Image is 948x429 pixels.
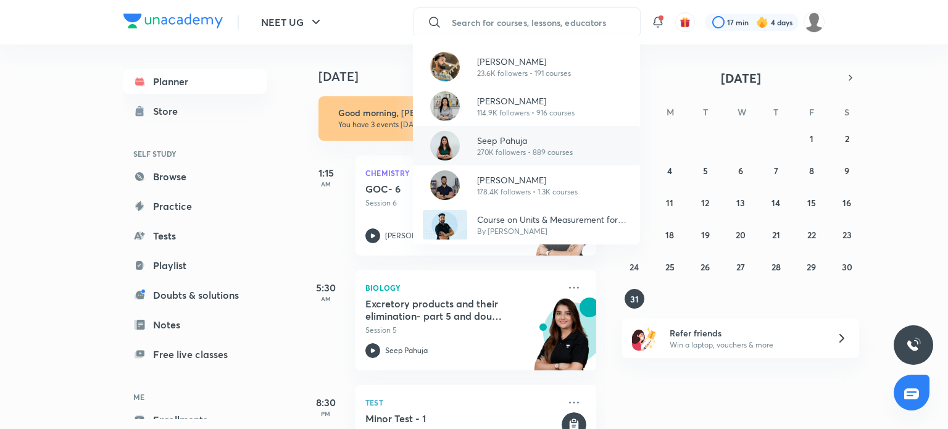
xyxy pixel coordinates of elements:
[430,131,460,160] img: Avatar
[430,52,460,81] img: Avatar
[413,205,640,244] a: AvatarCourse on Units & Measurement for NEET 2026By [PERSON_NAME]
[477,68,571,79] p: 23.6K followers • 191 courses
[477,55,571,68] p: [PERSON_NAME]
[477,147,573,158] p: 270K followers • 889 courses
[413,165,640,205] a: Avatar[PERSON_NAME]178.4K followers • 1.3K courses
[477,94,575,107] p: [PERSON_NAME]
[423,210,467,239] img: Avatar
[906,338,921,352] img: ttu
[477,134,573,147] p: Seep Pahuja
[430,170,460,200] img: Avatar
[413,47,640,86] a: Avatar[PERSON_NAME]23.6K followers • 191 courses
[477,186,578,198] p: 178.4K followers • 1.3K courses
[477,226,630,237] p: By [PERSON_NAME]
[430,91,460,121] img: Avatar
[477,173,578,186] p: [PERSON_NAME]
[477,213,630,226] p: Course on Units & Measurement for NEET 2026
[413,86,640,126] a: Avatar[PERSON_NAME]114.9K followers • 916 courses
[413,126,640,165] a: AvatarSeep Pahuja270K followers • 889 courses
[477,107,575,119] p: 114.9K followers • 916 courses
